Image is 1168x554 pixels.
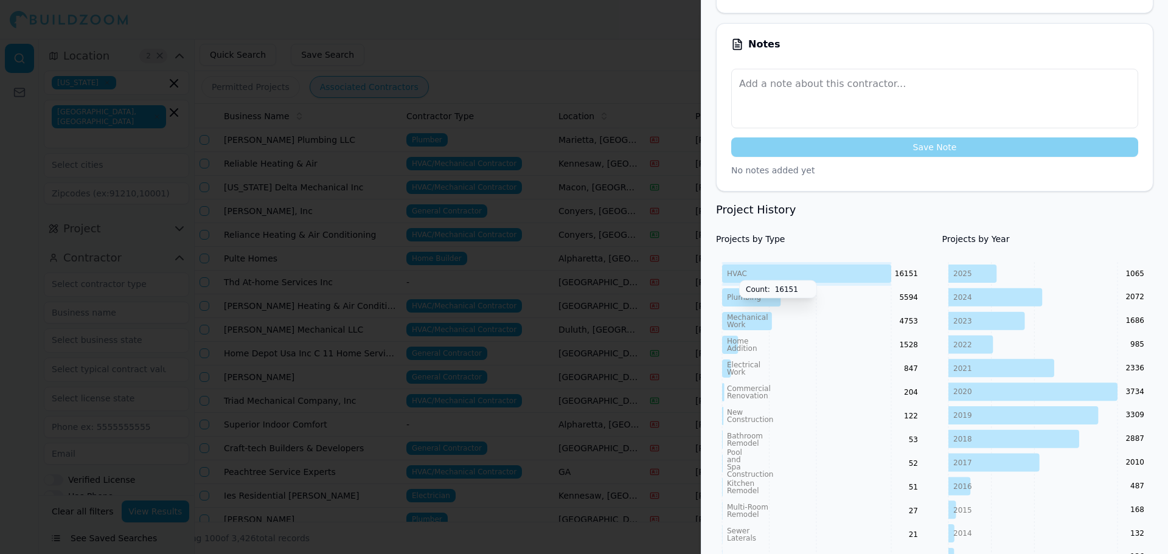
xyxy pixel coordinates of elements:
[727,313,768,322] tspan: Mechanical
[727,361,760,369] tspan: Electrical
[727,392,768,400] tspan: Renovation
[953,269,972,278] tspan: 2025
[727,408,743,417] tspan: New
[727,510,759,519] tspan: Remodel
[953,529,972,538] tspan: 2014
[904,412,918,420] text: 122
[727,463,741,471] tspan: Spa
[953,411,972,420] tspan: 2019
[727,527,749,535] tspan: Sewer
[1125,316,1144,325] text: 1686
[953,459,972,467] tspan: 2017
[727,344,757,353] tspan: Addition
[727,534,756,542] tspan: Laterals
[716,233,928,245] h4: Projects by Type
[953,341,972,349] tspan: 2022
[1125,387,1144,396] text: 3734
[727,384,771,393] tspan: Commercial
[1125,269,1144,278] text: 1065
[899,341,918,349] text: 1528
[727,337,748,345] tspan: Home
[953,317,972,325] tspan: 2023
[909,459,918,468] text: 52
[899,293,918,302] text: 5594
[1125,458,1144,466] text: 2010
[909,530,918,539] text: 21
[1125,434,1144,443] text: 2887
[727,432,763,440] tspan: Bathroom
[1125,364,1144,372] text: 2336
[727,470,773,479] tspan: Construction
[727,415,773,424] tspan: Construction
[1125,410,1144,419] text: 3309
[727,368,745,376] tspan: Work
[953,506,972,514] tspan: 2015
[899,317,918,325] text: 4753
[953,435,972,443] tspan: 2018
[727,503,768,511] tspan: Multi-Room
[895,269,918,278] text: 16151
[909,483,918,491] text: 51
[953,293,972,302] tspan: 2024
[727,455,741,464] tspan: and
[909,507,918,515] text: 27
[953,482,972,491] tspan: 2016
[727,439,759,448] tspan: Remodel
[904,388,918,396] text: 204
[731,38,1138,50] div: Notes
[727,320,745,329] tspan: Work
[1125,293,1144,301] text: 2072
[1130,505,1144,514] text: 168
[727,479,754,488] tspan: Kitchen
[727,486,759,495] tspan: Remodel
[909,435,918,444] text: 53
[953,364,972,373] tspan: 2021
[1130,529,1144,538] text: 132
[953,387,972,396] tspan: 2020
[727,293,761,302] tspan: Plumbing
[731,164,1138,176] p: No notes added yet
[716,201,1153,218] h3: Project History
[1130,340,1144,348] text: 985
[727,448,742,457] tspan: Pool
[727,269,747,278] tspan: HVAC
[904,364,918,373] text: 847
[1130,482,1144,490] text: 487
[942,233,1154,245] h4: Projects by Year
